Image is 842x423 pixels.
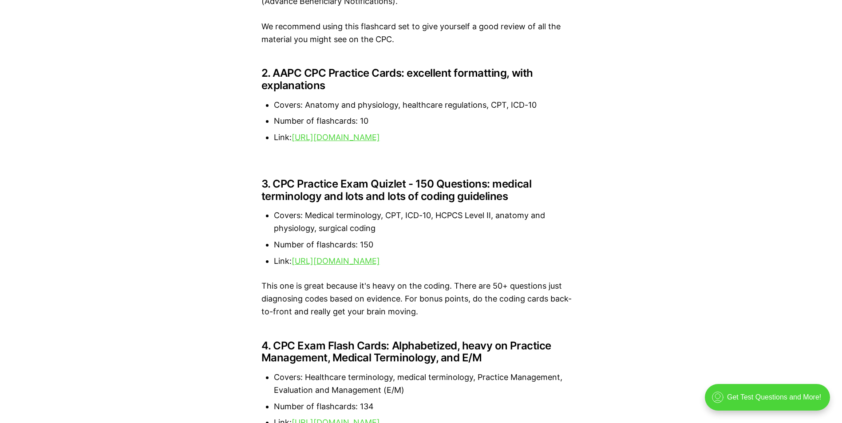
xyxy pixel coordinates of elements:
[261,340,581,364] h3: 4. CPC Exam Flash Cards: Alphabetized, heavy on Practice Management, Medical Terminology, and E/M
[274,115,581,128] li: Number of flashcards: 10
[274,400,581,413] li: Number of flashcards: 134
[292,133,380,142] a: [URL][DOMAIN_NAME]
[292,256,380,266] a: [URL][DOMAIN_NAME]
[261,280,581,318] p: This one is great because it's heavy on the coding. There are 50+ questions just diagnosing codes...
[274,371,581,397] li: Covers: Healthcare terminology, medical terminology, Practice Management, Evaluation and Manageme...
[274,99,581,112] li: Covers: Anatomy and physiology, healthcare regulations, CPT, ICD-10
[274,131,581,144] li: Link:
[274,239,581,251] li: Number of flashcards: 150
[697,380,842,423] iframe: portal-trigger
[261,178,581,202] h3: 3. CPC Practice Exam Quizlet - 150 Questions: medical terminology and lots and lots of coding gui...
[261,67,581,91] h3: 2. AAPC CPC Practice Cards: excellent formatting, with explanations
[274,209,581,235] li: Covers: Medical terminology, CPT, ICD-10, HCPCS Level II, anatomy and physiology, surgical coding
[274,255,581,268] li: Link:
[261,20,581,46] p: We recommend using this flashcard set to give yourself a good review of all the material you migh...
